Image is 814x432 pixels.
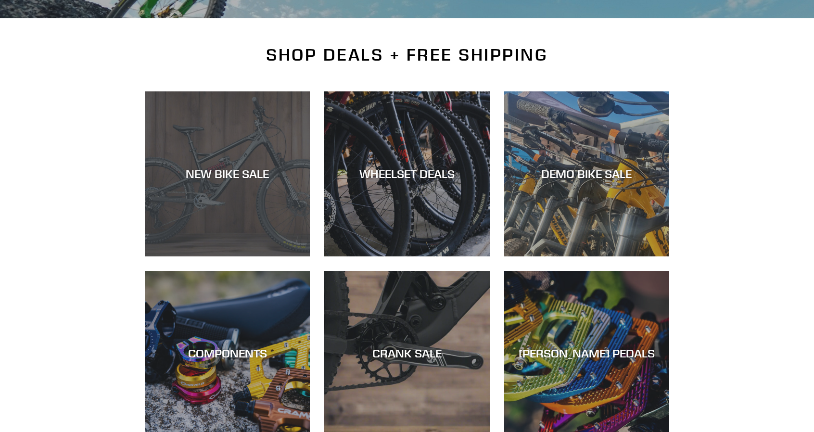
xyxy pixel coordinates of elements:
div: WHEELSET DEALS [324,167,489,181]
div: COMPONENTS [145,346,310,360]
a: NEW BIKE SALE [145,91,310,256]
div: CRANK SALE [324,346,489,360]
div: [PERSON_NAME] PEDALS [504,346,669,360]
h2: SHOP DEALS + FREE SHIPPING [145,45,669,65]
a: DEMO BIKE SALE [504,91,669,256]
div: DEMO BIKE SALE [504,167,669,181]
div: NEW BIKE SALE [145,167,310,181]
a: WHEELSET DEALS [324,91,489,256]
